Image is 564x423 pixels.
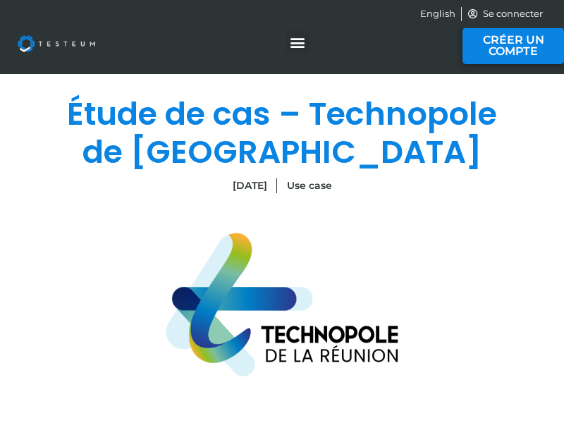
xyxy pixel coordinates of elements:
span: Se connecter [479,7,543,21]
a: English [420,7,455,21]
h1: Étude de cas – Technopole de [GEOGRAPHIC_DATA] [63,95,501,171]
a: [DATE] [233,178,267,193]
span: CRÉER UN COMPTE [473,35,553,57]
a: CRÉER UN COMPTE [462,27,564,64]
a: Use case [287,179,332,192]
img: Testeum Logo - Application crowdtesting platform [7,25,106,63]
a: Se connecter [467,7,544,21]
div: Permuter le menu [286,30,309,54]
time: [DATE] [233,179,267,192]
